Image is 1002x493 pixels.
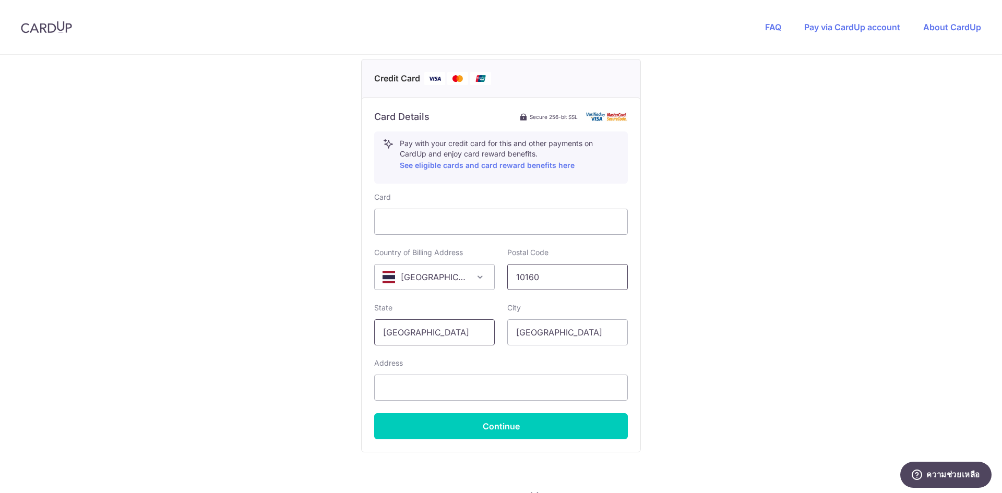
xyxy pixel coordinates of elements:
img: CardUp [21,21,72,33]
input: Example 123456 [507,264,628,290]
label: Country of Billing Address [374,247,463,258]
span: Secure 256-bit SSL [530,113,578,121]
span: Thailand [374,264,495,290]
a: See eligible cards and card reward benefits here [400,161,575,170]
p: Pay with your credit card for this and other payments on CardUp and enjoy card reward benefits. [400,138,619,172]
label: Address [374,358,403,368]
span: Credit Card [374,72,420,85]
img: Visa [424,72,445,85]
button: Continue [374,413,628,439]
iframe: เปิดวิดเจ็ตที่คุณจะสามารถหาข้อมูลเพิ่มเติมได้ [898,462,992,488]
h6: Card Details [374,111,430,123]
iframe: Secure card payment input frame [383,215,619,228]
a: Pay via CardUp account [804,22,900,32]
label: City [507,303,521,313]
img: card secure [586,112,628,121]
img: Mastercard [447,72,468,85]
label: State [374,303,392,313]
label: Card [374,192,391,202]
label: Postal Code [507,247,548,258]
a: FAQ [765,22,781,32]
a: About CardUp [923,22,981,32]
span: Thailand [375,264,494,290]
img: Union Pay [470,72,491,85]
